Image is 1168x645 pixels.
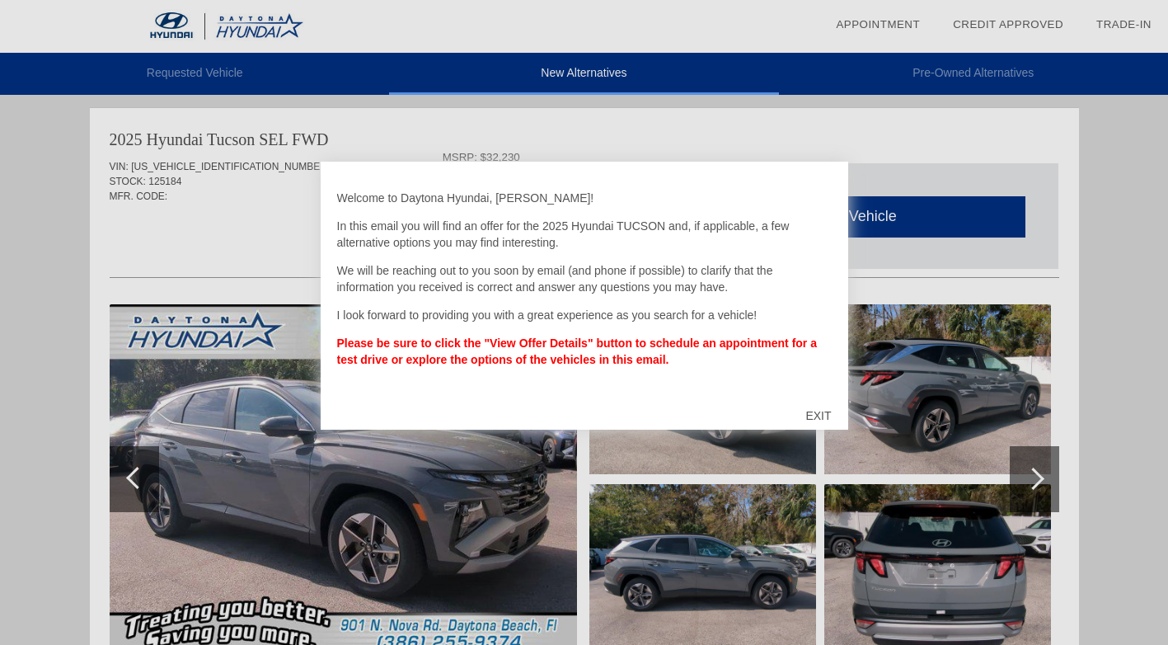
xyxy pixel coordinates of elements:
[337,307,832,323] p: I look forward to providing you with a great experience as you search for a vehicle!
[337,218,832,251] p: In this email you will find an offer for the 2025 Hyundai TUCSON and, if applicable, a few altern...
[789,391,847,440] div: EXIT
[337,262,832,295] p: We will be reaching out to you soon by email (and phone if possible) to clarify that the informat...
[836,18,920,31] a: Appointment
[1096,18,1152,31] a: Trade-In
[337,337,817,366] strong: Please be sure to click the "View Offer Details" button to schedule an appointment for a test dri...
[953,18,1063,31] a: Credit Approved
[337,190,832,206] p: Welcome to Daytona Hyundai, [PERSON_NAME]!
